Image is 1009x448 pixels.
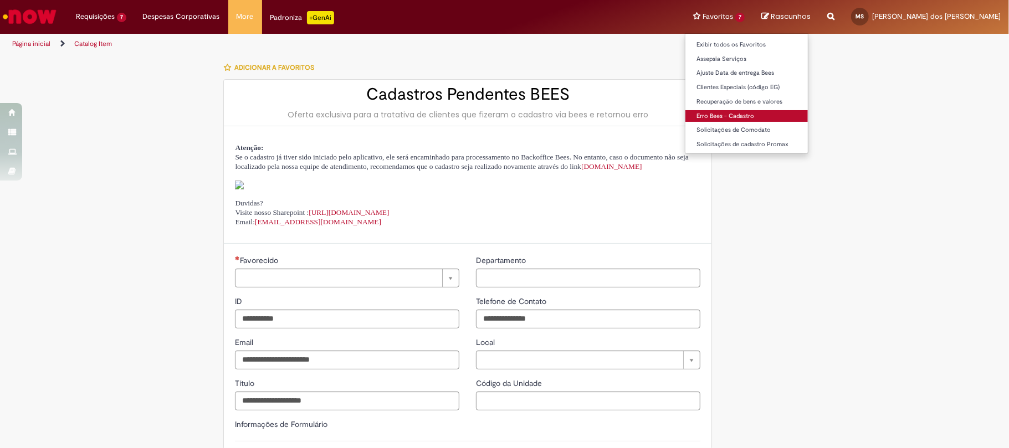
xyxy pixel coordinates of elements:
[8,34,664,54] ul: Trilhas de página
[270,11,334,24] div: Padroniza
[235,256,240,260] span: Necessários
[685,96,808,108] a: Recuperação de bens e valores
[581,162,642,171] a: [DOMAIN_NAME]
[235,153,688,171] span: Se o cadastro já tiver sido iniciado pelo aplicativo, ele será encaminhado para processamento no ...
[856,13,864,20] span: MS
[307,11,334,24] p: +GenAi
[476,310,700,328] input: Telefone de Contato
[235,296,244,306] span: ID
[685,138,808,151] a: Solicitações de cadastro Promax
[872,12,1001,21] span: [PERSON_NAME] dos [PERSON_NAME]
[235,310,459,328] input: ID
[12,39,50,48] a: Página inicial
[685,39,808,51] a: Exibir todos os Favoritos
[735,13,745,22] span: 7
[685,33,808,154] ul: Favoritos
[476,337,497,347] span: Local
[117,13,126,22] span: 7
[309,208,389,217] a: [URL][DOMAIN_NAME]
[685,67,808,79] a: Ajuste Data de entrega Bees
[235,181,244,189] img: sys_attachment.do
[240,255,280,265] span: Necessários - Favorecido
[235,392,459,410] input: Título
[235,351,459,369] input: Email
[476,296,549,306] span: Telefone de Contato
[223,56,320,79] button: Adicionar a Favoritos
[143,11,220,22] span: Despesas Corporativas
[235,85,700,104] h2: Cadastros Pendentes BEES
[74,39,112,48] a: Catalog Item
[235,109,700,120] div: Oferta exclusiva para a tratativa de clientes que fizeram o cadastro via bees e retornou erro
[685,81,808,94] a: Clientes Especiais (código EG)
[476,392,700,410] input: Código da Unidade
[235,337,255,347] span: Email
[1,6,58,28] img: ServiceNow
[235,199,389,217] span: Duvidas? Visite nosso Sharepoint :
[703,11,733,22] span: Favoritos
[476,269,700,287] input: Departamento
[685,124,808,136] a: Solicitações de Comodato
[235,378,257,388] span: Título
[476,378,544,388] span: Código da Unidade
[237,11,254,22] span: More
[76,11,115,22] span: Requisições
[235,218,381,226] span: Email:
[235,269,459,287] a: Limpar campo Favorecido
[771,11,811,22] span: Rascunhos
[476,255,528,265] span: Departamento
[234,63,314,72] span: Adicionar a Favoritos
[761,12,811,22] a: Rascunhos
[476,351,700,369] a: Limpar campo Local
[235,419,327,429] label: Informações de Formulário
[235,143,263,152] span: Atenção:
[255,218,381,226] a: [EMAIL_ADDRESS][DOMAIN_NAME]
[685,53,808,65] a: Assepsia Serviços
[685,110,808,122] a: Erro Bees - Cadastro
